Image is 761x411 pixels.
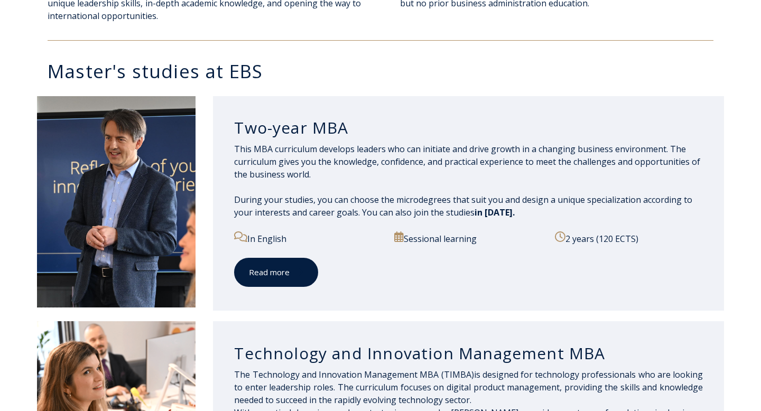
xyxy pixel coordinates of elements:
font: In English [247,233,286,245]
font: This MBA curriculum develops leaders who can initiate and drive growth in a changing business env... [234,143,700,180]
font: 2 years (120 ECTS) [565,233,638,245]
font: Master's studies at EBS [48,59,263,83]
font: in [DATE]. [475,207,515,218]
img: DSC_2098 [37,96,196,307]
a: Read more [234,258,318,287]
font: The Technology and Innovation Management MBA (TIMBA) [234,369,474,380]
font: Read more [249,267,290,277]
font: Two-year MBA [234,117,348,138]
font: During your studies, you can choose the microdegrees that suit you and design a unique specializa... [234,194,692,218]
font: Sessional learning [404,233,477,245]
font: is designed for technology professionals who are looking to enter leadership roles. The curriculu... [234,369,703,406]
font: Technology and Innovation Management MBA [234,342,605,364]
